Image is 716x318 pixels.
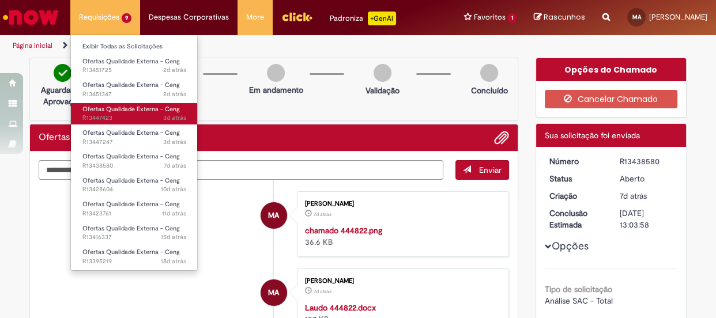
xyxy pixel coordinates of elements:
[494,130,509,145] button: Adicionar anexos
[82,176,180,185] span: Ofertas Qualidade Externa - Ceng
[305,200,497,207] div: [PERSON_NAME]
[39,160,443,180] textarea: Digite sua mensagem aqui...
[305,278,497,285] div: [PERSON_NAME]
[161,257,186,266] span: 18d atrás
[71,55,198,77] a: Aberto R13451725 : Ofertas Qualidade Externa - Ceng
[163,66,186,74] span: 2d atrás
[480,64,498,82] img: img-circle-grey.png
[82,113,186,123] span: R13447423
[620,156,673,167] div: R13438580
[71,103,198,124] a: Aberto R13447423 : Ofertas Qualidade Externa - Ceng
[649,12,707,22] span: [PERSON_NAME]
[620,173,673,184] div: Aberto
[71,246,198,267] a: Aberto R13395219 : Ofertas Qualidade Externa - Ceng
[79,12,119,23] span: Requisições
[541,190,612,202] dt: Criação
[82,224,180,233] span: Ofertas Qualidade Externa - Ceng
[314,288,331,295] time: 22/08/2025 09:03:46
[149,12,229,23] span: Despesas Corporativas
[13,41,52,50] a: Página inicial
[82,152,180,161] span: Ofertas Qualidade Externa - Ceng
[162,209,186,218] time: 18/08/2025 09:50:08
[365,85,400,96] p: Validação
[82,138,186,147] span: R13447247
[82,57,180,66] span: Ofertas Qualidade Externa - Ceng
[9,35,469,56] ul: Trilhas de página
[620,191,647,201] time: 22/08/2025 09:03:54
[71,150,198,172] a: Aberto R13438580 : Ofertas Qualidade Externa - Ceng
[246,12,264,23] span: More
[545,284,612,294] b: Tipo de solicitação
[541,156,612,167] dt: Número
[268,279,279,306] span: MA
[261,279,287,306] div: Mikaelly Nunes De Araujo
[281,8,312,25] img: click_logo_yellow_360x200.png
[163,66,186,74] time: 27/08/2025 11:04:33
[82,209,186,218] span: R13423761
[82,185,186,194] span: R13428604
[374,64,391,82] img: img-circle-grey.png
[161,257,186,266] time: 11/08/2025 10:53:56
[305,302,376,313] a: Laudo 444822.docx
[541,207,612,230] dt: Conclusão Estimada
[620,191,647,201] span: 7d atrás
[82,233,186,242] span: R13416337
[82,66,186,75] span: R13451725
[632,13,641,21] span: MA
[479,165,502,175] span: Enviar
[545,90,678,108] button: Cancelar Chamado
[82,248,180,256] span: Ofertas Qualidade Externa - Ceng
[305,225,382,236] a: chamado 444822.png
[82,81,180,89] span: Ofertas Qualidade Externa - Ceng
[471,85,508,96] p: Concluído
[161,233,186,241] span: 15d atrás
[249,84,303,96] p: Em andamento
[163,113,186,122] span: 3d atrás
[261,202,287,229] div: Mikaelly Nunes De Araujo
[163,90,186,99] span: 2d atrás
[161,185,186,194] time: 19/08/2025 13:36:34
[82,90,186,99] span: R13451347
[534,12,585,23] a: Rascunhos
[314,211,331,218] time: 22/08/2025 09:03:50
[35,84,91,107] p: Aguardando Aprovação
[620,190,673,202] div: 22/08/2025 09:03:54
[161,233,186,241] time: 14/08/2025 09:07:30
[54,64,71,82] img: check-circle-green.png
[122,13,131,23] span: 9
[71,40,198,53] a: Exibir Todas as Solicitações
[163,90,186,99] time: 27/08/2025 10:11:42
[305,225,497,248] div: 36.6 KB
[162,209,186,218] span: 11d atrás
[82,128,180,137] span: Ofertas Qualidade Externa - Ceng
[71,79,198,100] a: Aberto R13451347 : Ofertas Qualidade Externa - Ceng
[620,207,673,230] div: [DATE] 13:03:58
[1,6,61,29] img: ServiceNow
[314,211,331,218] span: 7d atrás
[508,13,517,23] span: 1
[71,127,198,148] a: Aberto R13447247 : Ofertas Qualidade Externa - Ceng
[163,138,186,146] time: 26/08/2025 10:07:33
[267,64,285,82] img: img-circle-grey.png
[368,12,396,25] p: +GenAi
[82,257,186,266] span: R13395219
[82,200,180,209] span: Ofertas Qualidade Externa - Ceng
[268,202,279,229] span: MA
[474,12,506,23] span: Favoritos
[544,12,585,22] span: Rascunhos
[70,35,198,271] ul: Requisições
[314,288,331,295] span: 7d atrás
[164,161,186,170] time: 22/08/2025 09:03:55
[455,160,509,180] button: Enviar
[163,138,186,146] span: 3d atrás
[545,130,640,141] span: Sua solicitação foi enviada
[82,105,180,113] span: Ofertas Qualidade Externa - Ceng
[541,173,612,184] dt: Status
[161,185,186,194] span: 10d atrás
[71,198,198,219] a: Aberto R13423761 : Ofertas Qualidade Externa - Ceng
[164,161,186,170] span: 7d atrás
[536,58,687,81] div: Opções do Chamado
[545,296,613,306] span: Análise SAC - Total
